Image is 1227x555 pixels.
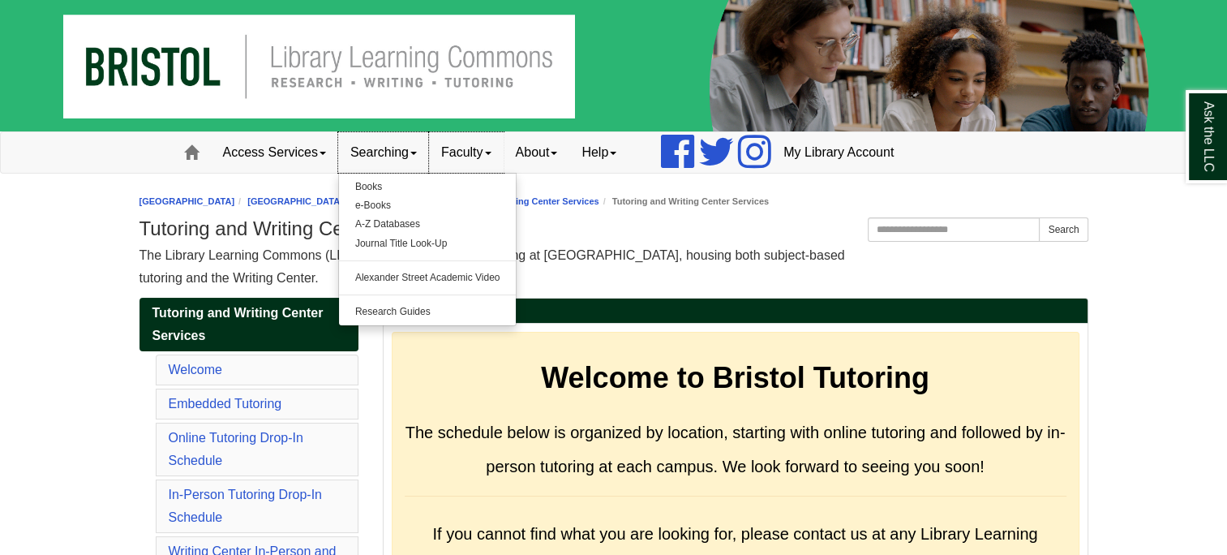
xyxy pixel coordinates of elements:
a: Faculty [429,132,504,173]
strong: Welcome to Bristol Tutoring [541,361,929,394]
span: The schedule below is organized by location, starting with online tutoring and followed by in-per... [405,424,1066,475]
a: About [504,132,570,173]
a: In-Person Tutoring Drop-In Schedule [169,488,322,524]
h2: Welcome [384,299,1088,324]
a: Tutoring and Writing Center Services [442,196,598,206]
a: Journal Title Look-Up [339,234,517,253]
a: Online Tutoring Drop-In Schedule [169,431,303,467]
a: [GEOGRAPHIC_DATA] Learning Commons [247,196,429,206]
h1: Tutoring and Writing Center Services [139,217,1088,240]
a: Searching [338,132,429,173]
a: Research Guides [339,303,517,321]
a: Tutoring and Writing Center Services [139,298,358,351]
a: Alexander Street Academic Video [339,269,517,287]
a: e-Books [339,196,517,215]
a: [GEOGRAPHIC_DATA] [139,196,235,206]
span: Tutoring and Writing Center Services [152,306,324,342]
a: My Library Account [771,132,906,173]
a: Books [339,178,517,196]
a: Access Services [211,132,338,173]
a: Help [569,132,629,173]
a: Welcome [169,363,222,376]
nav: breadcrumb [139,194,1088,209]
a: A-Z Databases [339,215,517,234]
span: The Library Learning Commons (LLC) is the central hub for tutoring at [GEOGRAPHIC_DATA], housing ... [139,248,845,285]
a: Embedded Tutoring [169,397,282,411]
button: Search [1039,217,1088,242]
li: Tutoring and Writing Center Services [599,194,769,209]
